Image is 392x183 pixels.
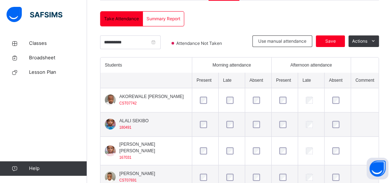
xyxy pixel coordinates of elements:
[245,73,271,88] th: Absent
[100,58,192,73] th: Students
[29,40,87,47] span: Classes
[212,62,251,68] span: Morning attendance
[147,16,180,22] span: Summary Report
[351,73,379,88] th: Comment
[7,7,62,22] img: safsims
[119,118,149,124] span: ALALI SEKIBO
[119,125,131,129] span: 180491
[104,16,139,22] span: Take Attendance
[119,170,155,177] span: [PERSON_NAME]
[176,40,224,47] span: Attendance Not Taken
[119,93,184,100] span: AKOREWALE [PERSON_NAME]
[119,156,131,159] span: 167031
[192,73,218,88] th: Present
[290,62,332,68] span: Afternoon attendance
[119,101,137,105] span: CST07742
[119,178,137,182] span: CST07691
[271,73,298,88] th: Present
[298,73,324,88] th: Late
[29,54,87,61] span: Broadsheet
[321,38,339,44] span: Save
[367,158,388,179] button: Open asap
[218,73,245,88] th: Late
[119,141,187,154] span: [PERSON_NAME] [PERSON_NAME]
[29,69,87,76] span: Lesson Plan
[324,73,351,88] th: Absent
[258,38,306,44] span: Use manual attendance
[29,165,87,172] span: Help
[352,38,367,44] span: Actions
